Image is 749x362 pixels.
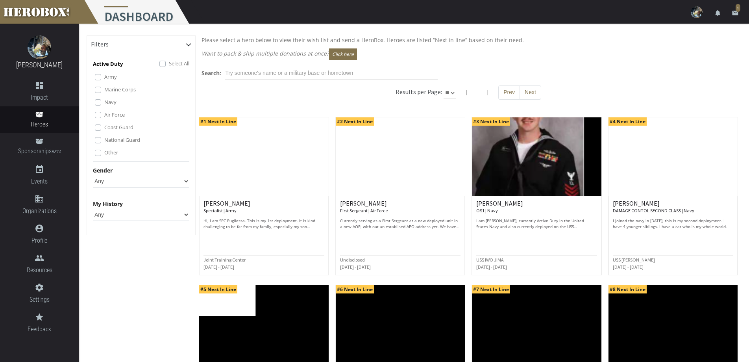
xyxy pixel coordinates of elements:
p: Hi, I am SPC Pugliessa. This is my 1st deployment. It is kind challenging to be far from my famil... [203,218,324,230]
h6: [PERSON_NAME] [476,200,597,214]
p: Please select a hero below to view their wish list and send a HeroBox. Heroes are listed “Next in... [202,35,735,45]
label: Search: [202,69,221,78]
p: Active Duty [93,59,123,69]
a: #1 Next In Line [PERSON_NAME] Specialist | Army Hi, I am SPC Pugliessa. This is my 1st deployment... [199,117,329,275]
p: I joined the navy in [DATE], this is my second deployment. I have 4 younger siblings. I have a ca... [613,218,733,230]
h6: Results per Page: [396,88,442,96]
i: notifications [714,9,721,17]
span: #3 Next In Line [472,117,510,126]
label: My History [93,199,123,208]
span: #2 Next In Line [336,117,374,126]
button: Click here [329,48,357,60]
small: OS1 | Navy [476,208,498,213]
a: #4 Next In Line [PERSON_NAME] DAMAGE CONTOL SECOND CLASS | Navy I joined the navy in [DATE], this... [608,117,738,275]
small: [DATE] - [DATE] [476,264,507,270]
span: | [465,88,468,96]
small: Joint Training Center [203,257,246,263]
a: #3 Next In Line [PERSON_NAME] OS1 | Navy I am [PERSON_NAME], currently Active Duty in the United ... [472,117,601,275]
small: DAMAGE CONTOL SECOND CLASS | Navy [613,208,694,213]
small: First Sergeant | Air Force [340,208,388,213]
a: [PERSON_NAME] [16,61,63,69]
label: Other [104,148,118,157]
a: #2 Next In Line [PERSON_NAME] First Sergeant | Air Force Currently serving as a First Sergeant at... [335,117,465,275]
small: Specialist | Army [203,208,237,213]
small: Undisclosed [340,257,365,263]
small: USS IWO JIMA [476,257,504,263]
span: #7 Next In Line [472,285,510,293]
label: Navy [104,98,117,106]
label: Marine Corps [104,85,136,94]
p: Want to pack & ship multiple donations at once? [202,48,735,60]
p: Currently serving as a First Sergeant at a new deployed unit in a new AOR, with out an establised... [340,218,460,230]
small: [DATE] - [DATE] [203,264,234,270]
label: Air Force [104,110,125,119]
input: Try someone's name or a military base or hometown [225,67,438,80]
img: user-image [691,6,703,18]
span: 1 [736,4,740,12]
small: USS [PERSON_NAME] [613,257,655,263]
span: #5 Next In Line [199,285,237,293]
span: #6 Next In Line [336,285,374,293]
h6: [PERSON_NAME] [340,200,460,214]
label: Coast Guard [104,123,133,132]
label: Army [104,72,117,81]
p: I am [PERSON_NAME], currently Active Duty in the United States Navy and also currently deployed o... [476,218,597,230]
i: email [732,9,739,17]
button: Next [520,85,541,100]
h6: Filters [91,41,109,48]
small: [DATE] - [DATE] [613,264,644,270]
span: #8 Next In Line [608,285,647,293]
small: BETA [52,149,61,154]
label: Select All [169,59,189,68]
span: #1 Next In Line [199,117,237,126]
img: image [28,35,51,59]
label: National Guard [104,136,140,144]
button: Prev [498,85,520,100]
span: | [486,88,489,96]
label: Gender [93,166,113,175]
small: [DATE] - [DATE] [340,264,371,270]
h6: [PERSON_NAME] [613,200,733,214]
h6: [PERSON_NAME] [203,200,324,214]
span: #4 Next In Line [608,117,647,126]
